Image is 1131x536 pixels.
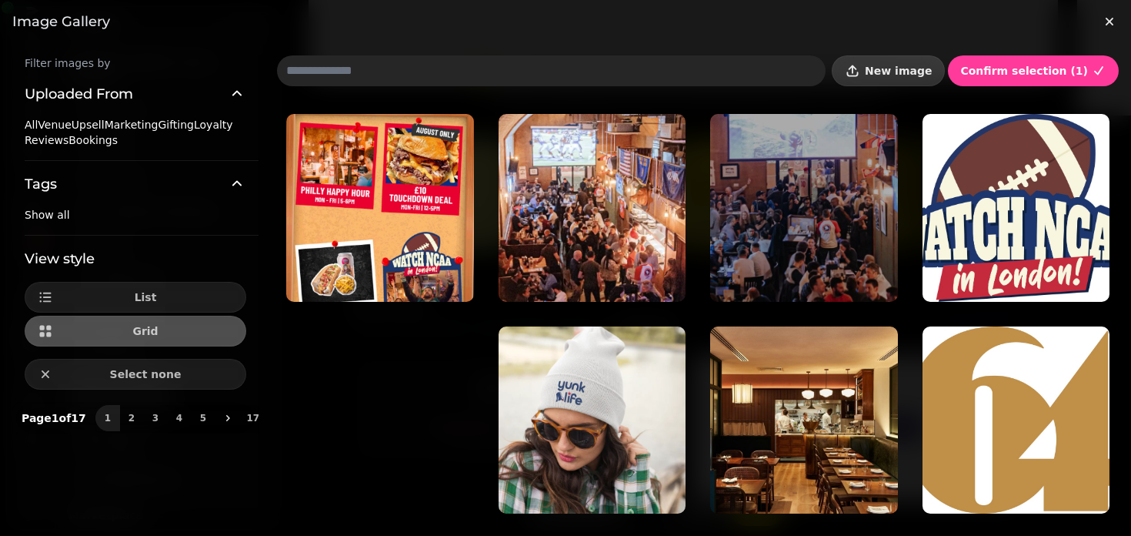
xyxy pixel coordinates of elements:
img: watch-ncaa-popup-img.svg [922,114,1110,302]
span: 5 [197,414,209,423]
button: Tags [25,161,246,207]
span: Loyalty [194,119,233,131]
button: 3 [143,405,168,431]
button: Confirm selection (1) [948,55,1119,86]
button: Select none [25,359,246,390]
img: Screenshot 2025-08-19 at 13.41.50.png [286,114,474,302]
span: Confirm selection ( 1 ) [960,65,1088,76]
button: 5 [191,405,215,431]
span: Gifting [158,119,194,131]
button: 2 [119,405,144,431]
p: Page 1 of 17 [15,410,92,426]
span: 3 [149,414,162,423]
span: Bookings [68,134,118,146]
img: imgi_75_waterloo-hang-with-us-bg.webp [499,114,686,302]
span: Grid [58,326,233,337]
span: 4 [173,414,185,423]
span: 17 [247,414,259,423]
img: GiuliaVerdinelli_PassyunkAvenue3_lgvtvw.avif [286,327,474,514]
img: beanie-mockup-of-a-cool-young-woman-wearing-sunglasses-24623.webp [499,327,686,514]
nav: Pagination [95,405,265,431]
span: Select none [58,369,233,380]
span: 1 [102,414,114,423]
button: Grid [25,316,246,347]
img: imgi_4_230728_64Goodge_Interiors_66-Large.jpg [710,327,898,514]
img: imgi_16_64_logo_header-scaled.webp [922,327,1110,514]
span: Show all [25,209,70,221]
button: Uploaded From [25,71,246,117]
span: Marketing [105,119,158,131]
span: Venue [38,119,71,131]
button: 17 [241,405,265,431]
span: 2 [125,414,138,423]
span: New image [865,65,932,76]
img: imgi_72_hang-out-with-us-bg-31oct.webp [710,114,898,302]
button: 4 [167,405,192,431]
label: Filter images by [12,55,259,71]
div: Tags [25,207,246,235]
button: 1 [95,405,120,431]
span: All [25,119,38,131]
span: List [58,292,233,303]
h3: Image gallery [12,12,1119,31]
span: Reviews [25,134,68,146]
span: Upsell [72,119,105,131]
div: Uploaded From [25,117,246,160]
button: next [215,405,241,431]
button: List [25,282,246,313]
button: New image [832,55,945,86]
h3: View style [25,248,246,270]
